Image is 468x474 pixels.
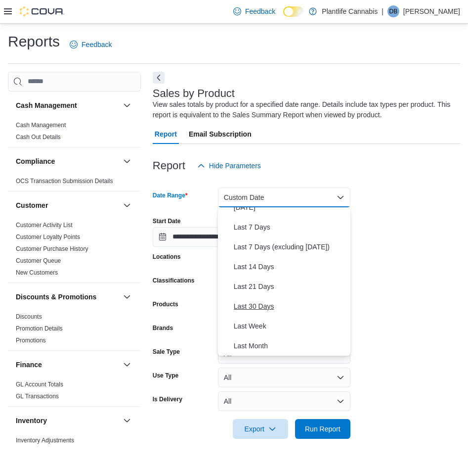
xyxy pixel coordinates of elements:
[153,324,173,332] label: Brands
[403,5,460,17] p: [PERSON_NAME]
[16,416,119,426] button: Inventory
[8,219,141,283] div: Customer
[295,419,350,439] button: Run Report
[153,300,178,308] label: Products
[16,325,63,332] span: Promotion Details
[16,100,77,110] h3: Cash Management
[16,245,88,253] span: Customer Purchase History
[16,100,119,110] button: Cash Management
[16,292,96,302] h3: Discounts & Promotions
[234,281,346,292] span: Last 21 Days
[229,1,279,21] a: Feedback
[218,188,350,207] button: Custom Date
[82,40,112,49] span: Feedback
[16,121,66,129] span: Cash Management
[66,35,116,54] a: Feedback
[218,207,350,356] div: Select listbox
[20,6,64,16] img: Cova
[234,241,346,253] span: Last 7 Days (excluding [DATE])
[382,5,383,17] p: |
[121,415,133,427] button: Inventory
[8,119,141,147] div: Cash Management
[16,337,46,344] a: Promotions
[16,313,42,320] a: Discounts
[16,222,73,229] a: Customer Activity List
[16,233,80,241] span: Customer Loyalty Points
[16,393,59,400] a: GL Transactions
[245,6,275,16] span: Feedback
[16,234,80,240] a: Customer Loyalty Points
[16,245,88,252] a: Customer Purchase History
[121,155,133,167] button: Compliance
[121,291,133,303] button: Discounts & Promotions
[283,6,304,17] input: Dark Mode
[16,325,63,332] a: Promotion Details
[234,340,346,352] span: Last Month
[8,311,141,350] div: Discounts & Promotions
[153,227,248,247] input: Press the down key to open a popover containing a calendar.
[153,191,188,199] label: Date Range
[16,133,61,141] span: Cash Out Details
[239,419,282,439] span: Export
[16,200,48,210] h3: Customer
[218,368,350,387] button: All
[16,269,58,276] a: New Customers
[16,156,55,166] h3: Compliance
[16,134,61,141] a: Cash Out Details
[234,320,346,332] span: Last Week
[153,277,195,284] label: Classifications
[193,156,265,176] button: Hide Parameters
[16,257,61,265] span: Customer Queue
[16,392,59,400] span: GL Transactions
[16,257,61,264] a: Customer Queue
[16,156,119,166] button: Compliance
[153,88,235,99] h3: Sales by Product
[233,419,288,439] button: Export
[153,372,178,379] label: Use Type
[234,300,346,312] span: Last 30 Days
[8,175,141,191] div: Compliance
[16,200,119,210] button: Customer
[16,269,58,277] span: New Customers
[153,253,181,261] label: Locations
[16,177,113,185] span: OCS Transaction Submission Details
[16,436,74,444] span: Inventory Adjustments
[153,217,181,225] label: Start Date
[8,32,60,51] h1: Reports
[322,5,378,17] p: Plantlife Cannabis
[16,380,63,388] span: GL Account Totals
[153,99,455,120] div: View sales totals by product for a specified date range. Details include tax types per product. T...
[121,359,133,371] button: Finance
[16,360,42,370] h3: Finance
[209,161,261,171] span: Hide Parameters
[153,160,185,172] h3: Report
[121,199,133,211] button: Customer
[153,348,180,356] label: Sale Type
[16,360,119,370] button: Finance
[16,381,63,388] a: GL Account Totals
[16,336,46,344] span: Promotions
[234,261,346,273] span: Last 14 Days
[305,424,340,434] span: Run Report
[153,395,182,403] label: Is Delivery
[189,124,252,144] span: Email Subscription
[389,5,398,17] span: DB
[8,379,141,406] div: Finance
[155,124,177,144] span: Report
[16,292,119,302] button: Discounts & Promotions
[16,178,113,185] a: OCS Transaction Submission Details
[16,221,73,229] span: Customer Activity List
[121,99,133,111] button: Cash Management
[16,437,74,444] a: Inventory Adjustments
[16,416,47,426] h3: Inventory
[218,391,350,411] button: All
[153,72,165,84] button: Next
[234,221,346,233] span: Last 7 Days
[234,201,346,213] span: [DATE]
[16,122,66,129] a: Cash Management
[387,5,399,17] div: Dylan Bruck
